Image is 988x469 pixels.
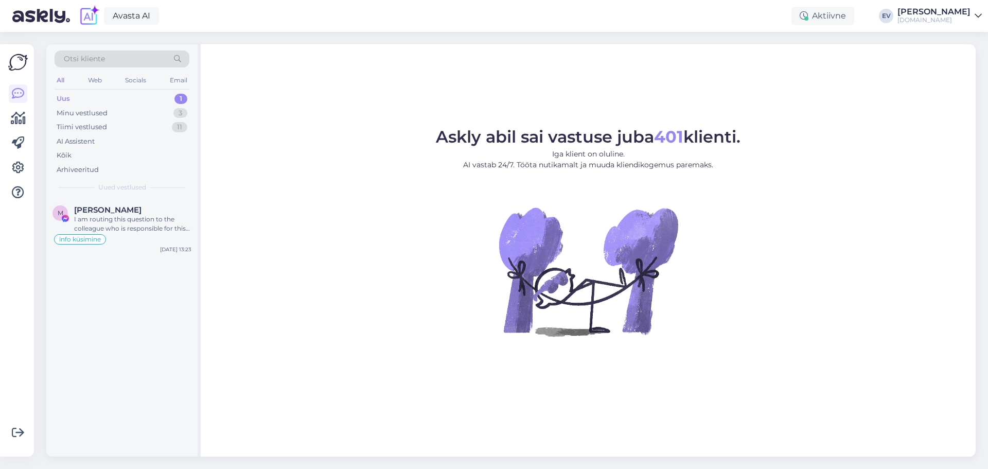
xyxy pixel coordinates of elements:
span: info küsimine [59,236,101,242]
div: Aktiivne [791,7,854,25]
a: [PERSON_NAME][DOMAIN_NAME] [897,8,982,24]
img: explore-ai [78,5,100,27]
div: All [55,74,66,87]
div: Tiimi vestlused [57,122,107,132]
div: I am routing this question to the colleague who is responsible for this topic. The reply might ta... [74,215,191,233]
div: EV [879,9,893,23]
div: Web [86,74,104,87]
img: No Chat active [496,179,681,364]
b: 401 [654,127,683,147]
div: 3 [173,108,187,118]
div: Email [168,74,189,87]
span: Uued vestlused [98,183,146,192]
div: Minu vestlused [57,108,108,118]
div: [DOMAIN_NAME] [897,16,971,24]
div: Kõik [57,150,72,161]
img: Askly Logo [8,53,28,72]
span: Marianne Loim [74,205,142,215]
span: Otsi kliente [64,54,105,64]
a: Avasta AI [104,7,159,25]
div: [DATE] 13:23 [160,246,191,253]
p: Iga klient on oluline. AI vastab 24/7. Tööta nutikamalt ja muuda kliendikogemus paremaks. [436,149,740,170]
div: Arhiveeritud [57,165,99,175]
div: AI Assistent [57,136,95,147]
div: 11 [172,122,187,132]
div: Socials [123,74,148,87]
div: [PERSON_NAME] [897,8,971,16]
span: M [58,209,63,217]
div: Uus [57,94,70,104]
div: 1 [174,94,187,104]
span: Askly abil sai vastuse juba klienti. [436,127,740,147]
